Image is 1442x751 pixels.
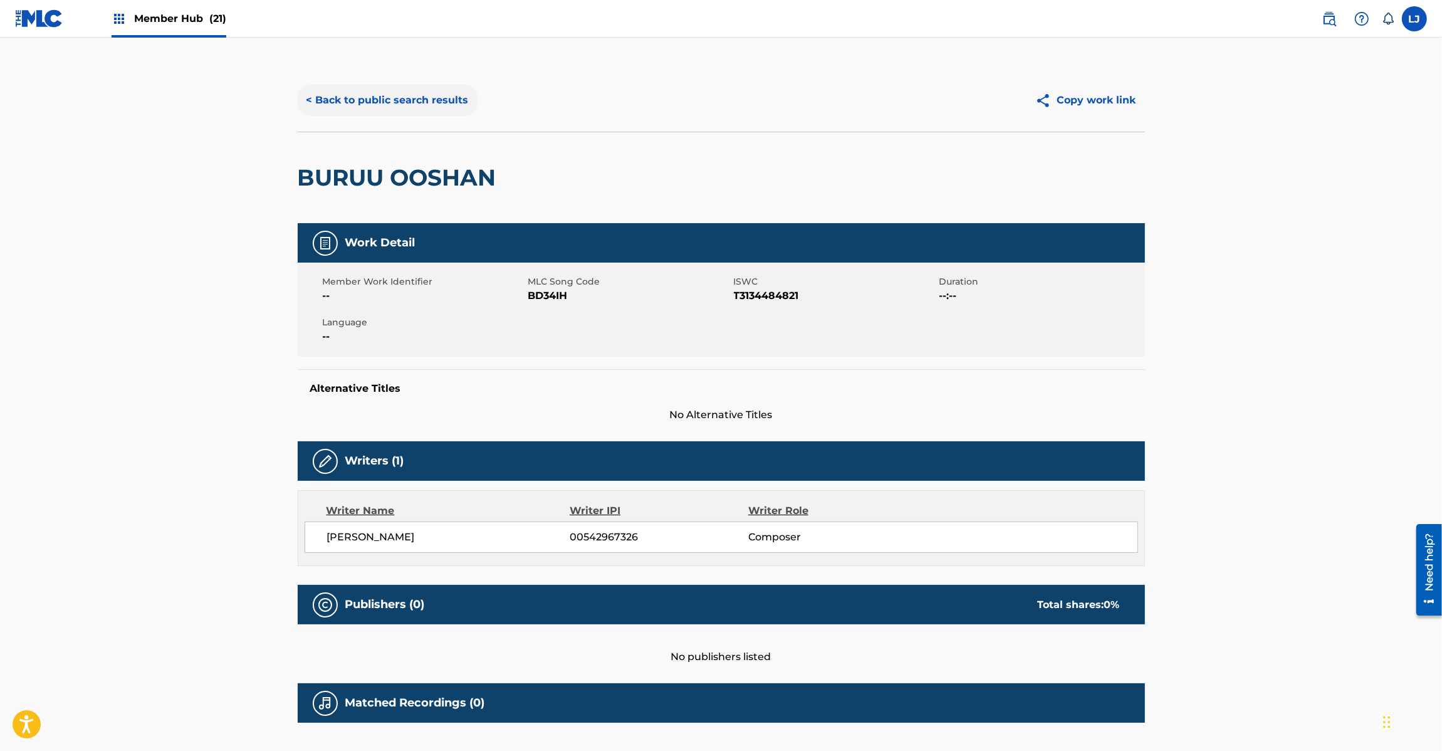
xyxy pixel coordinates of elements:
[310,382,1132,395] h5: Alternative Titles
[345,597,425,612] h5: Publishers (0)
[570,503,748,518] div: Writer IPI
[345,454,404,468] h5: Writers (1)
[134,11,226,26] span: Member Hub
[298,164,503,192] h2: BURUU OOSHAN
[345,696,485,710] h5: Matched Recordings (0)
[318,597,333,612] img: Publishers
[734,275,936,288] span: ISWC
[15,9,63,28] img: MLC Logo
[298,624,1145,664] div: No publishers listed
[1383,703,1391,741] div: Drag
[734,288,936,303] span: T3134484821
[1349,6,1374,31] div: Help
[939,288,1142,303] span: --:--
[748,503,911,518] div: Writer Role
[528,275,731,288] span: MLC Song Code
[327,530,570,545] span: [PERSON_NAME]
[112,11,127,26] img: Top Rightsholders
[327,503,570,518] div: Writer Name
[323,329,525,344] span: --
[570,530,748,545] span: 00542967326
[1322,11,1337,26] img: search
[1027,85,1145,116] button: Copy work link
[323,316,525,329] span: Language
[1104,599,1120,611] span: 0 %
[939,275,1142,288] span: Duration
[1354,11,1369,26] img: help
[1379,691,1442,751] iframe: Chat Widget
[748,530,911,545] span: Composer
[318,696,333,711] img: Matched Recordings
[298,407,1145,423] span: No Alternative Titles
[318,236,333,251] img: Work Detail
[1402,6,1427,31] div: User Menu
[318,454,333,469] img: Writers
[528,288,731,303] span: BD34IH
[298,85,478,116] button: < Back to public search results
[1038,597,1120,612] div: Total shares:
[345,236,415,250] h5: Work Detail
[1407,520,1442,621] iframe: Resource Center
[209,13,226,24] span: (21)
[323,288,525,303] span: --
[1035,93,1057,108] img: Copy work link
[323,275,525,288] span: Member Work Identifier
[1382,13,1394,25] div: Notifications
[1317,6,1342,31] a: Public Search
